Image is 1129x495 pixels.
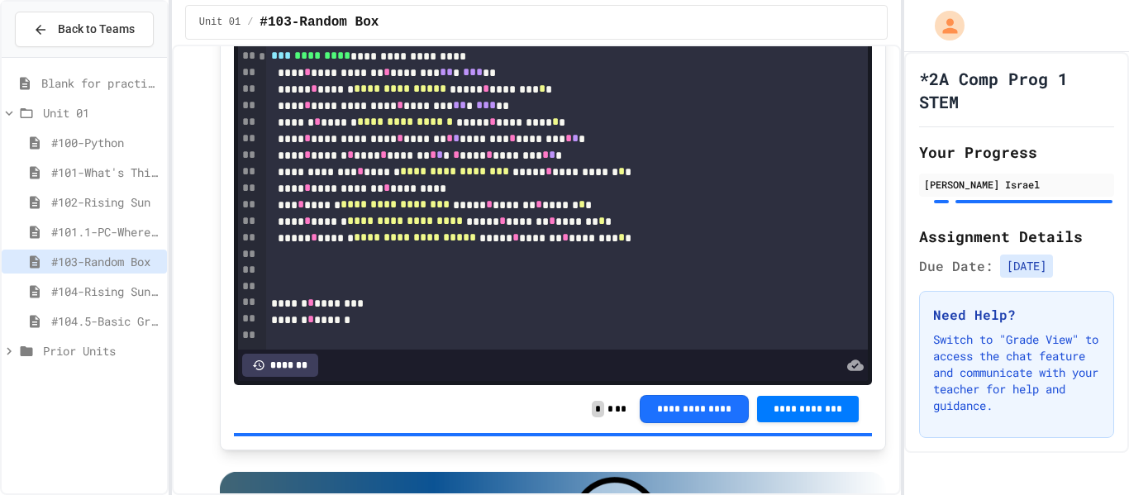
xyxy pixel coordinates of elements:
[919,256,993,276] span: Due Date:
[51,253,160,270] span: #103-Random Box
[41,74,160,92] span: Blank for practice
[43,104,160,121] span: Unit 01
[51,164,160,181] span: #101-What's This ??
[51,312,160,330] span: #104.5-Basic Graphics Review
[247,16,253,29] span: /
[51,134,160,151] span: #100-Python
[58,21,135,38] span: Back to Teams
[199,16,241,29] span: Unit 01
[933,305,1100,325] h3: Need Help?
[15,12,154,47] button: Back to Teams
[51,283,160,300] span: #104-Rising Sun Plus
[260,12,379,32] span: #103-Random Box
[43,342,160,359] span: Prior Units
[51,223,160,240] span: #101.1-PC-Where am I?
[919,140,1114,164] h2: Your Progress
[917,7,969,45] div: My Account
[933,331,1100,414] p: Switch to "Grade View" to access the chat feature and communicate with your teacher for help and ...
[919,67,1114,113] h1: *2A Comp Prog 1 STEM
[924,177,1109,192] div: [PERSON_NAME] Israel
[919,225,1114,248] h2: Assignment Details
[1000,255,1053,278] span: [DATE]
[51,193,160,211] span: #102-Rising Sun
